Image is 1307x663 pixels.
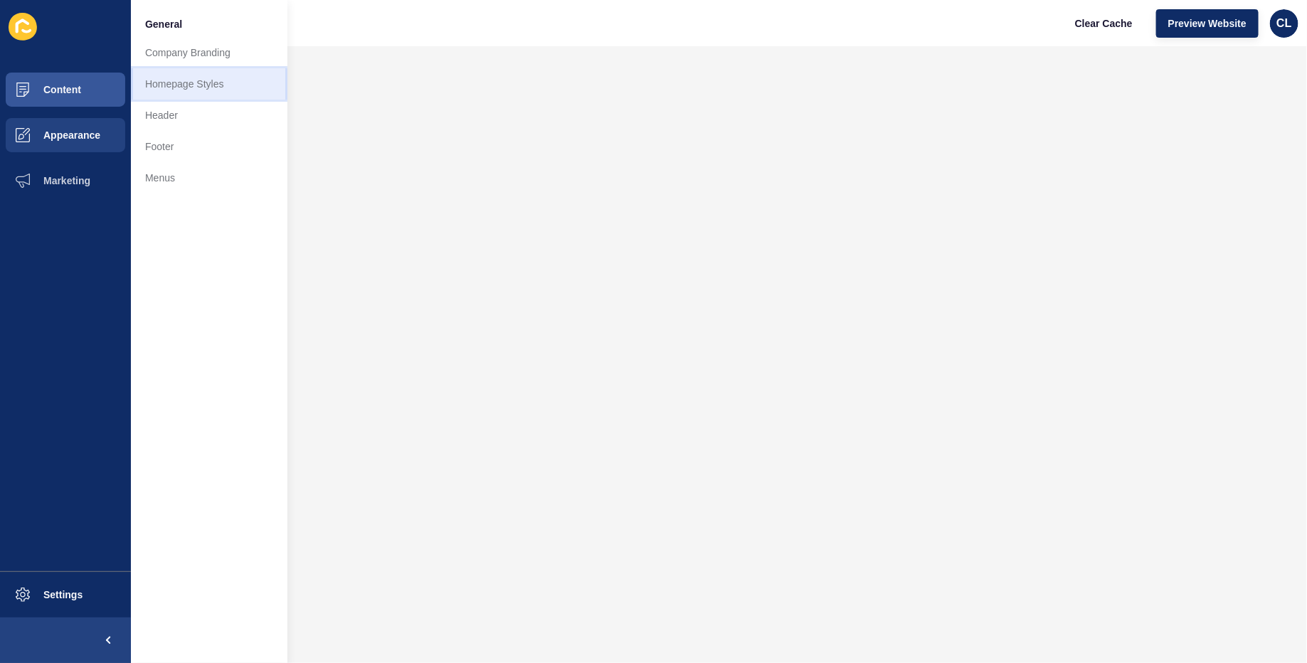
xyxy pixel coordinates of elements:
a: Homepage Styles [131,68,287,100]
span: Preview Website [1168,16,1247,31]
span: CL [1276,16,1291,31]
button: Clear Cache [1063,9,1145,38]
a: Header [131,100,287,131]
a: Company Branding [131,37,287,68]
button: Preview Website [1156,9,1259,38]
a: Footer [131,131,287,162]
a: Menus [131,162,287,193]
span: General [145,17,182,31]
span: Clear Cache [1075,16,1133,31]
